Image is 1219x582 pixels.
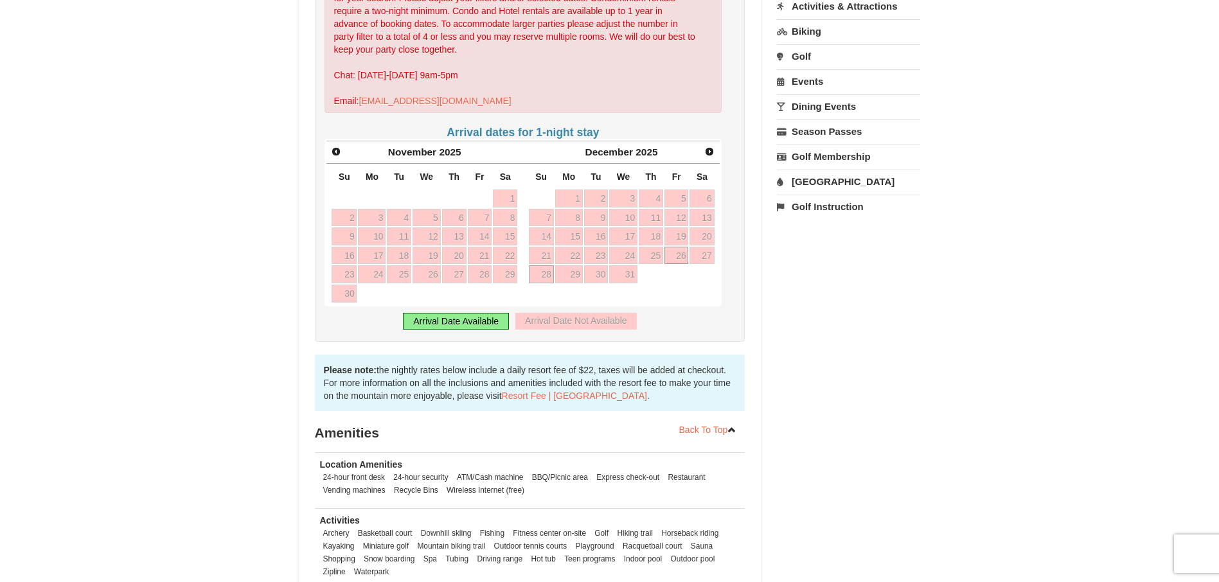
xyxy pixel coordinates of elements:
a: 19 [413,247,441,265]
span: Wednesday [420,172,433,182]
a: 8 [493,209,517,227]
li: Recycle Bins [391,484,441,497]
a: 11 [387,227,411,245]
a: Golf Membership [777,145,920,168]
li: Vending machines [320,484,389,497]
a: 25 [387,265,411,283]
li: Sauna [688,540,716,552]
a: 29 [555,265,583,283]
a: 15 [555,227,583,245]
a: 4 [387,209,411,227]
a: 20 [690,227,714,245]
a: 31 [609,265,637,283]
a: 11 [639,209,663,227]
a: 22 [493,247,517,265]
a: 24 [358,265,386,283]
a: 27 [690,247,714,265]
a: 7 [529,209,554,227]
a: 5 [664,190,689,207]
a: Prev [328,143,346,161]
strong: Location Amenities [320,459,403,470]
h4: Arrival dates for 1-night stay [325,126,722,139]
a: 26 [413,265,441,283]
li: Mountain biking trail [414,540,488,552]
li: Shopping [320,552,359,565]
a: Season Passes [777,119,920,143]
a: 17 [358,247,386,265]
a: 5 [413,209,441,227]
div: Arrival Date Available [403,313,509,330]
a: 10 [358,227,386,245]
a: 23 [584,247,609,265]
li: Restaurant [664,471,708,484]
a: Biking [777,19,920,43]
span: Saturday [500,172,511,182]
li: Kayaking [320,540,358,552]
span: Monday [366,172,378,182]
a: 24 [609,247,637,265]
a: 12 [664,209,689,227]
a: 3 [609,190,637,207]
li: 24-hour front desk [320,471,389,484]
a: 16 [584,227,609,245]
li: Archery [320,527,353,540]
a: 8 [555,209,583,227]
a: 21 [529,247,554,265]
li: Outdoor pool [668,552,718,565]
a: Resort Fee | [GEOGRAPHIC_DATA] [502,391,647,401]
span: Sunday [535,172,547,182]
li: BBQ/Picnic area [529,471,591,484]
span: Thursday [645,172,656,182]
a: 14 [468,227,492,245]
a: 20 [442,247,467,265]
span: Monday [562,172,575,182]
li: Fitness center on-site [510,527,589,540]
span: Sunday [339,172,350,182]
a: Golf [777,44,920,68]
li: Driving range [474,552,526,565]
a: Next [700,143,718,161]
li: Teen programs [561,552,618,565]
a: 14 [529,227,554,245]
span: December [585,146,633,157]
li: Hiking trail [614,527,656,540]
li: ATM/Cash machine [454,471,527,484]
a: 12 [413,227,441,245]
a: 6 [442,209,467,227]
a: Dining Events [777,94,920,118]
span: Friday [672,172,681,182]
span: November [388,146,436,157]
a: 17 [609,227,637,245]
strong: Please note: [324,365,377,375]
a: 19 [664,227,689,245]
a: 10 [609,209,637,227]
a: 23 [332,265,357,283]
a: 1 [493,190,517,207]
a: 1 [555,190,583,207]
li: Golf [591,527,612,540]
a: Events [777,69,920,93]
h3: Amenities [315,420,745,446]
li: Racquetball court [619,540,686,552]
a: 21 [468,247,492,265]
a: 4 [639,190,663,207]
a: 30 [584,265,609,283]
li: Playground [573,540,618,552]
a: 26 [664,247,689,265]
a: 3 [358,209,386,227]
a: 9 [584,209,609,227]
li: Spa [420,552,440,565]
a: Golf Instruction [777,195,920,218]
a: 28 [468,265,492,283]
li: Fishing [477,527,508,540]
div: the nightly rates below include a daily resort fee of $22, taxes will be added at checkout. For m... [315,355,745,411]
a: 30 [332,285,357,303]
a: 28 [529,265,554,283]
span: Thursday [449,172,459,182]
span: Saturday [697,172,707,182]
li: Tubing [442,552,472,565]
li: Miniature golf [360,540,412,552]
li: Downhill skiing [418,527,475,540]
a: 27 [442,265,467,283]
li: Express check-out [593,471,663,484]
